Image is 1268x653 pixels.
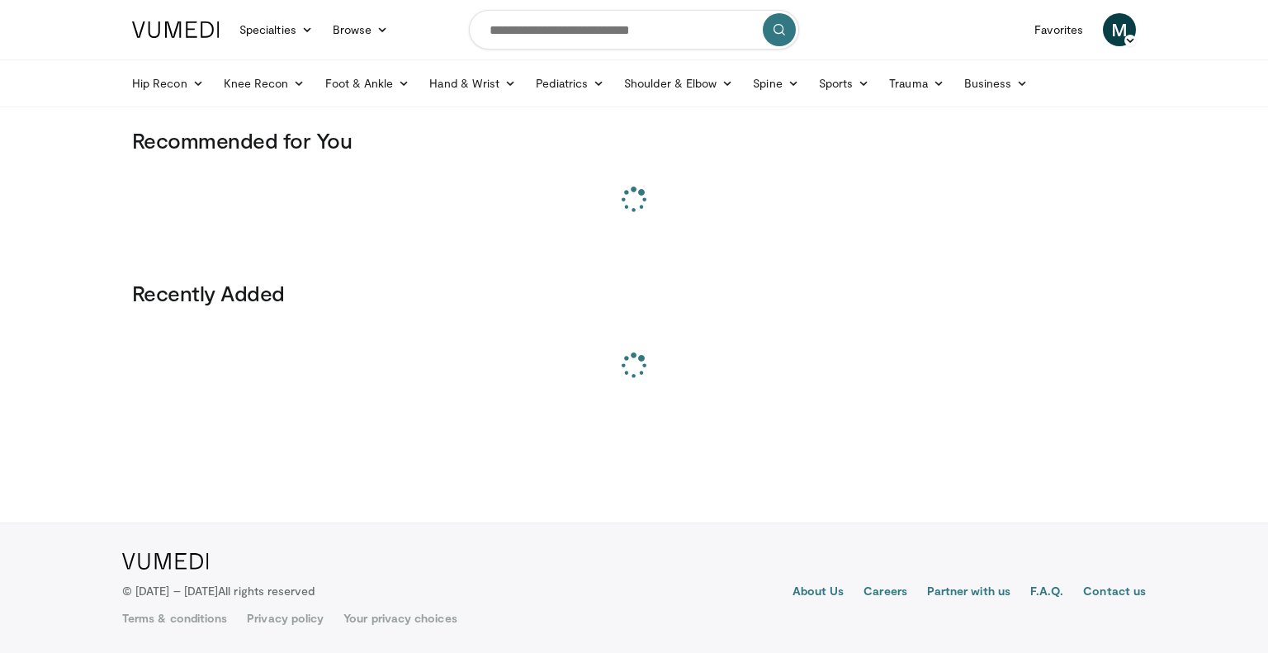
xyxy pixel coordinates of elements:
a: Careers [863,583,907,603]
a: F.A.Q. [1030,583,1063,603]
img: VuMedi Logo [122,553,209,570]
a: Hip Recon [122,67,214,100]
a: M [1103,13,1136,46]
a: Business [954,67,1039,100]
a: Favorites [1024,13,1093,46]
a: Specialties [229,13,323,46]
h3: Recently Added [132,280,1136,306]
a: Your privacy choices [343,610,457,627]
a: Hand & Wrist [419,67,526,100]
a: Partner with us [927,583,1010,603]
a: Privacy policy [247,610,324,627]
a: Knee Recon [214,67,315,100]
input: Search topics, interventions [469,10,799,50]
a: Browse [323,13,399,46]
a: Trauma [879,67,954,100]
a: About Us [792,583,845,603]
a: Foot & Ankle [315,67,420,100]
span: All rights reserved [218,584,315,598]
a: Spine [743,67,808,100]
a: Terms & conditions [122,610,227,627]
p: © [DATE] – [DATE] [122,583,315,599]
a: Shoulder & Elbow [614,67,743,100]
a: Contact us [1083,583,1146,603]
a: Pediatrics [526,67,614,100]
a: Sports [809,67,880,100]
img: VuMedi Logo [132,21,220,38]
h3: Recommended for You [132,127,1136,154]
